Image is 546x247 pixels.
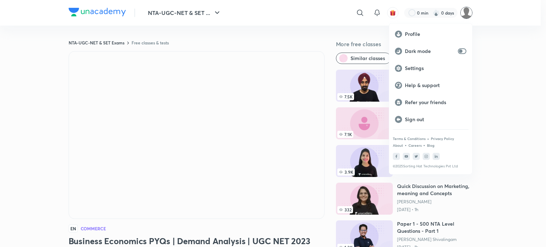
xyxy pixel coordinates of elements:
div: • [427,135,429,142]
a: Terms & Conditions [393,136,425,141]
a: Help & support [389,77,472,94]
a: Profile [389,26,472,43]
p: Sign out [405,116,466,123]
a: Blog [427,143,434,147]
div: • [405,142,407,148]
p: Profile [405,31,466,37]
p: Dark mode [405,48,455,54]
a: Careers [408,143,422,147]
p: Settings [405,65,466,71]
a: Privacy Policy [431,136,454,141]
a: Refer your friends [389,94,472,111]
a: About [393,143,403,147]
a: Settings [389,60,472,77]
p: Help & support [405,82,466,88]
div: • [423,142,425,148]
p: © 2025 Sorting Hat Technologies Pvt Ltd [393,164,469,168]
p: Refer your friends [405,99,466,106]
